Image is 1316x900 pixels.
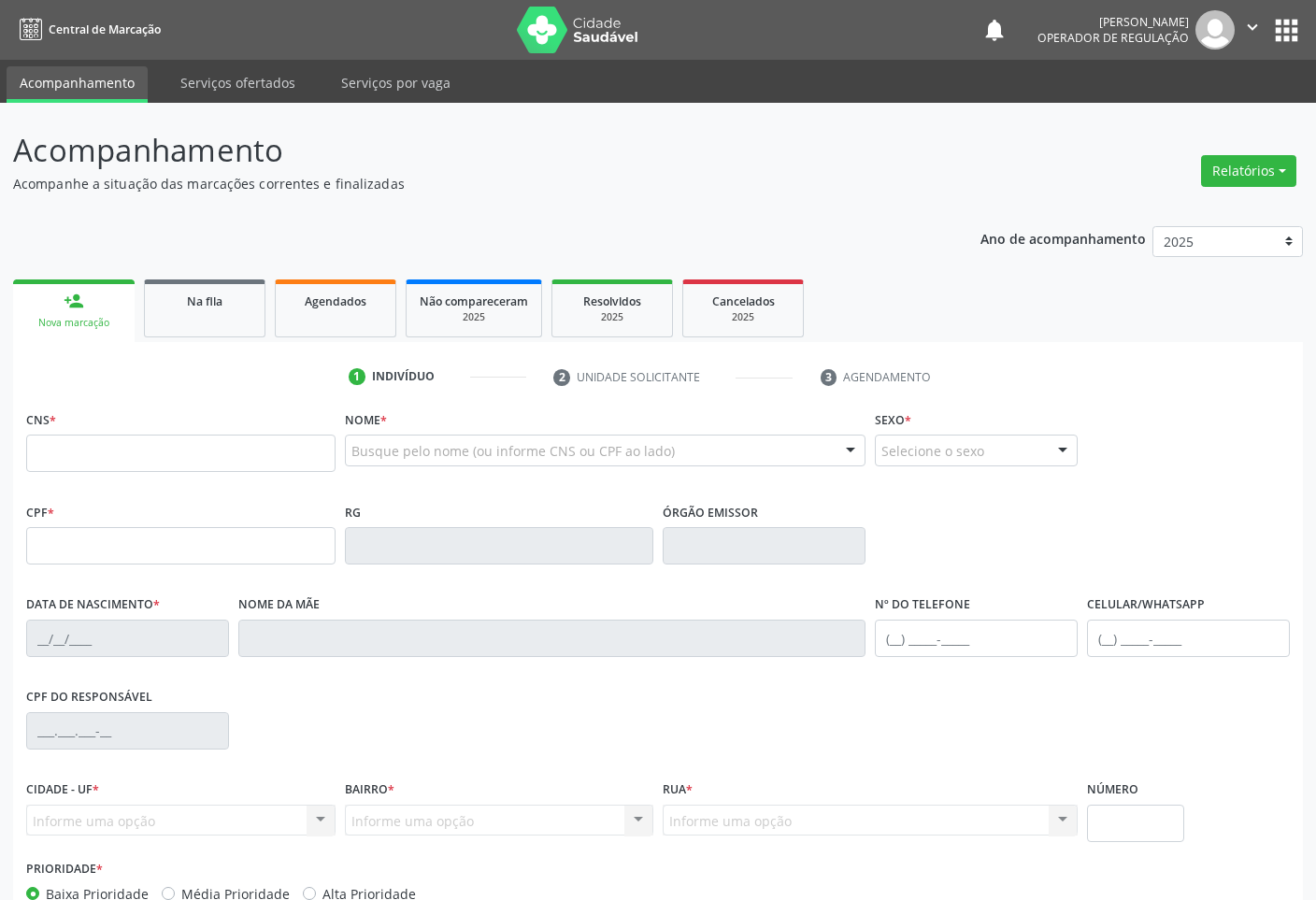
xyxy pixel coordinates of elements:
p: Acompanhamento [13,127,916,174]
img: img [1195,10,1235,50]
label: Rua [663,776,693,805]
button: apps [1270,14,1303,47]
label: CPF do responsável [26,683,152,712]
div: Indivíduo [372,368,435,385]
label: Nome da mãe [238,591,320,620]
span: Operador de regulação [1037,30,1189,46]
label: RG [345,498,361,527]
label: Cidade - UF [26,776,99,805]
label: Sexo [875,406,911,435]
div: Nova marcação [26,316,122,330]
span: Selecione o sexo [881,441,984,461]
div: 2025 [565,310,659,324]
button: notifications [981,17,1008,43]
label: Número [1087,776,1138,805]
div: 1 [349,368,365,385]
p: Ano de acompanhamento [980,226,1146,250]
label: CNS [26,406,56,435]
span: Cancelados [712,293,775,309]
a: Serviços por vaga [328,66,464,99]
label: Bairro [345,776,394,805]
div: [PERSON_NAME] [1037,14,1189,30]
input: (__) _____-_____ [1087,620,1290,657]
span: Na fila [187,293,222,309]
span: Central de Marcação [49,21,161,37]
label: Órgão emissor [663,498,758,527]
label: CPF [26,498,54,527]
span: Agendados [305,293,366,309]
div: 2025 [420,310,528,324]
i:  [1242,17,1263,37]
label: Celular/WhatsApp [1087,591,1205,620]
input: (__) _____-_____ [875,620,1078,657]
label: Data de nascimento [26,591,160,620]
label: Nº do Telefone [875,591,970,620]
span: Busque pelo nome (ou informe CNS ou CPF ao lado) [351,441,675,461]
a: Acompanhamento [7,66,148,103]
label: Nome [345,406,387,435]
a: Serviços ofertados [167,66,308,99]
button: Relatórios [1201,155,1296,187]
span: Resolvidos [583,293,641,309]
div: person_add [64,291,84,311]
a: Central de Marcação [13,14,161,45]
button:  [1235,10,1270,50]
input: __/__/____ [26,620,229,657]
span: Não compareceram [420,293,528,309]
div: 2025 [696,310,790,324]
p: Acompanhe a situação das marcações correntes e finalizadas [13,174,916,193]
input: ___.___.___-__ [26,712,229,750]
